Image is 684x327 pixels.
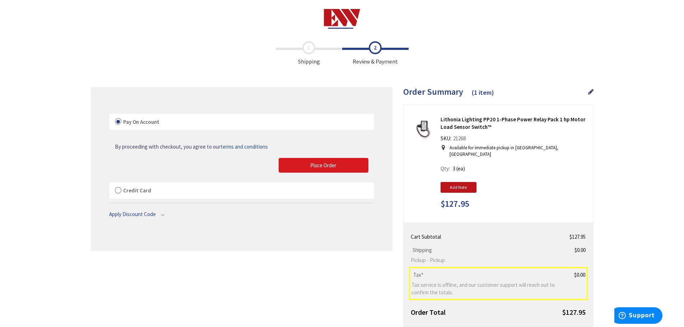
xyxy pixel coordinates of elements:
div: SKU: [441,135,467,145]
span: Apply Discount Code [109,211,156,218]
th: Cart Subtotal [409,230,559,243]
span: $0.00 [574,271,585,278]
span: By proceeding with checkout, you agree to our [115,143,268,150]
span: 21268 [451,135,467,142]
span: Order Summary [403,86,463,97]
span: Qty [441,165,449,172]
img: Electrical Wholesalers, Inc. [324,9,360,29]
span: Review & Payment [342,41,409,66]
a: By proceeding with checkout, you agree to ourterms and conditions [115,143,268,150]
span: Credit Card [123,187,151,194]
span: Place Order [310,162,336,169]
span: 3 [453,165,455,172]
strong: Order Total [411,308,446,317]
span: Tax service is offline, and our customer support will reach out to confirm the totals. [411,281,557,296]
p: Available for immediate pickup in [GEOGRAPHIC_DATA], [GEOGRAPHIC_DATA] [450,145,584,158]
span: Pickup - Pickup [411,256,557,264]
span: Shipping [276,41,342,66]
iframe: Opens a widget where you can find more information [614,307,662,325]
span: Shipping [411,247,434,253]
span: Pay On Account [123,118,159,125]
span: (1 item) [472,88,494,97]
img: Lithonia Lighting PP20 1-Phase Power Relay Pack 1 hp Motor Load Sensor Switch™ [412,118,434,141]
span: $127.95 [569,233,586,240]
span: $127.95 [562,308,586,317]
strong: Lithonia Lighting PP20 1-Phase Power Relay Pack 1 hp Motor Load Sensor Switch™ [441,116,588,131]
span: (ea) [456,165,465,172]
span: terms and conditions [220,143,268,150]
span: $127.95 [441,199,469,209]
button: Place Order [279,158,368,173]
span: $0.00 [574,247,586,253]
